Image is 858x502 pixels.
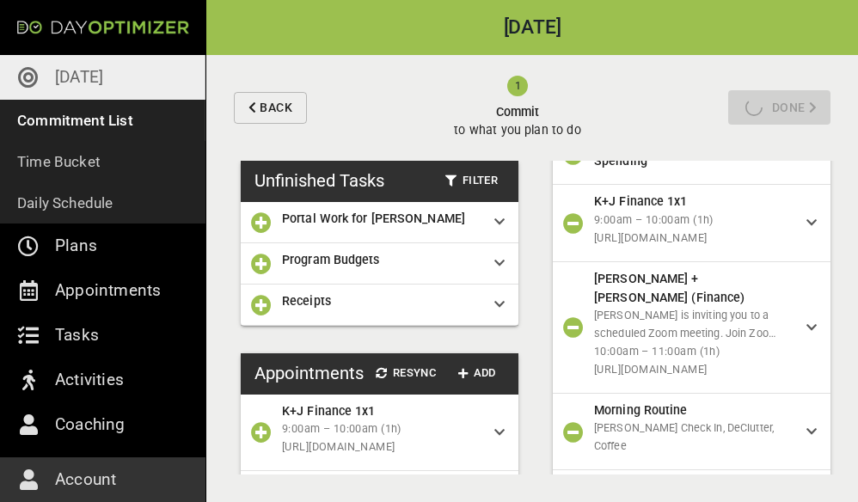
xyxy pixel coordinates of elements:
[55,456,90,483] p: Help
[234,92,307,124] button: Back
[454,121,580,139] p: to what you plan to do
[17,191,113,215] p: Daily Schedule
[282,404,376,418] span: K+J Finance 1x1
[454,103,580,121] span: Commit
[594,211,793,230] span: 9:00am – 10:00am (1h)
[241,202,518,243] div: Portal Work for [PERSON_NAME]
[376,364,436,383] span: Resync
[594,309,778,358] span: [PERSON_NAME] is inviting you to a scheduled Zoom meeting. Join Zoom Meeting
[594,230,793,248] span: [URL][DOMAIN_NAME]
[241,243,518,285] div: Program Budgets
[314,55,721,161] button: Committo what you plan to do
[553,394,830,470] div: Morning Routine[PERSON_NAME] Check In, DeClutter, Coffee
[282,420,481,438] span: 9:00am – 10:00am (1h)
[594,272,745,304] span: [PERSON_NAME] + [PERSON_NAME] (Finance)
[282,253,380,266] span: Program Budgets
[369,360,443,387] button: Resync
[594,135,722,168] span: Categorize Credit Card Spending
[55,466,116,493] p: Account
[260,97,292,119] span: Back
[594,403,688,417] span: Morning Routine
[553,262,830,395] div: [PERSON_NAME] + [PERSON_NAME] (Finance)[PERSON_NAME] is inviting you to a scheduled Zoom meeting....
[17,150,101,174] p: Time Bucket
[55,321,99,349] p: Tasks
[206,18,858,38] h2: [DATE]
[594,194,688,208] span: K+J Finance 1x1
[55,277,161,304] p: Appointments
[514,79,520,92] text: 1
[450,360,505,387] button: Add
[457,364,498,383] span: Add
[282,438,481,456] span: [URL][DOMAIN_NAME]
[241,395,518,471] div: K+J Finance 1x19:00am – 10:00am (1h)[URL][DOMAIN_NAME]
[55,64,103,91] p: [DATE]
[55,366,124,394] p: Activities
[282,294,331,308] span: Receipts
[241,285,518,326] div: Receipts
[17,108,133,132] p: Commitment List
[445,171,498,191] span: Filter
[594,361,793,379] span: [URL][DOMAIN_NAME]
[594,343,793,361] span: 10:00am – 11:00am (1h)
[17,21,189,34] img: Day Optimizer
[254,360,364,386] h3: Appointments
[553,185,830,261] div: K+J Finance 1x19:00am – 10:00am (1h)[URL][DOMAIN_NAME]
[55,411,126,438] p: Coaching
[594,421,774,452] span: [PERSON_NAME] Check In, DeClutter, Coffee
[438,168,505,194] button: Filter
[55,232,97,260] p: Plans
[254,168,384,193] h3: Unfinished Tasks
[282,211,465,225] span: Portal Work for [PERSON_NAME]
